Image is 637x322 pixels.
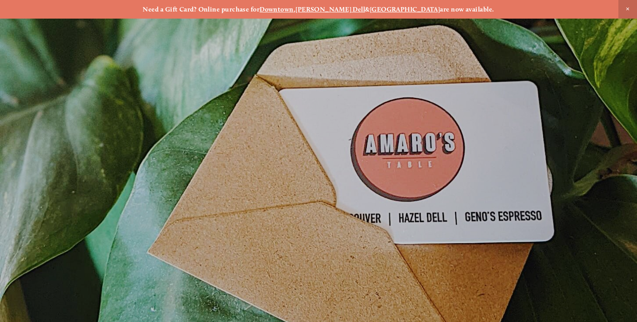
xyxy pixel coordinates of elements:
a: [GEOGRAPHIC_DATA] [370,5,440,13]
a: Downtown [260,5,294,13]
strong: , [294,5,295,13]
strong: are now available. [440,5,494,13]
strong: & [365,5,369,13]
a: [PERSON_NAME] Dell [295,5,365,13]
strong: Need a Gift Card? Online purchase for [143,5,260,13]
